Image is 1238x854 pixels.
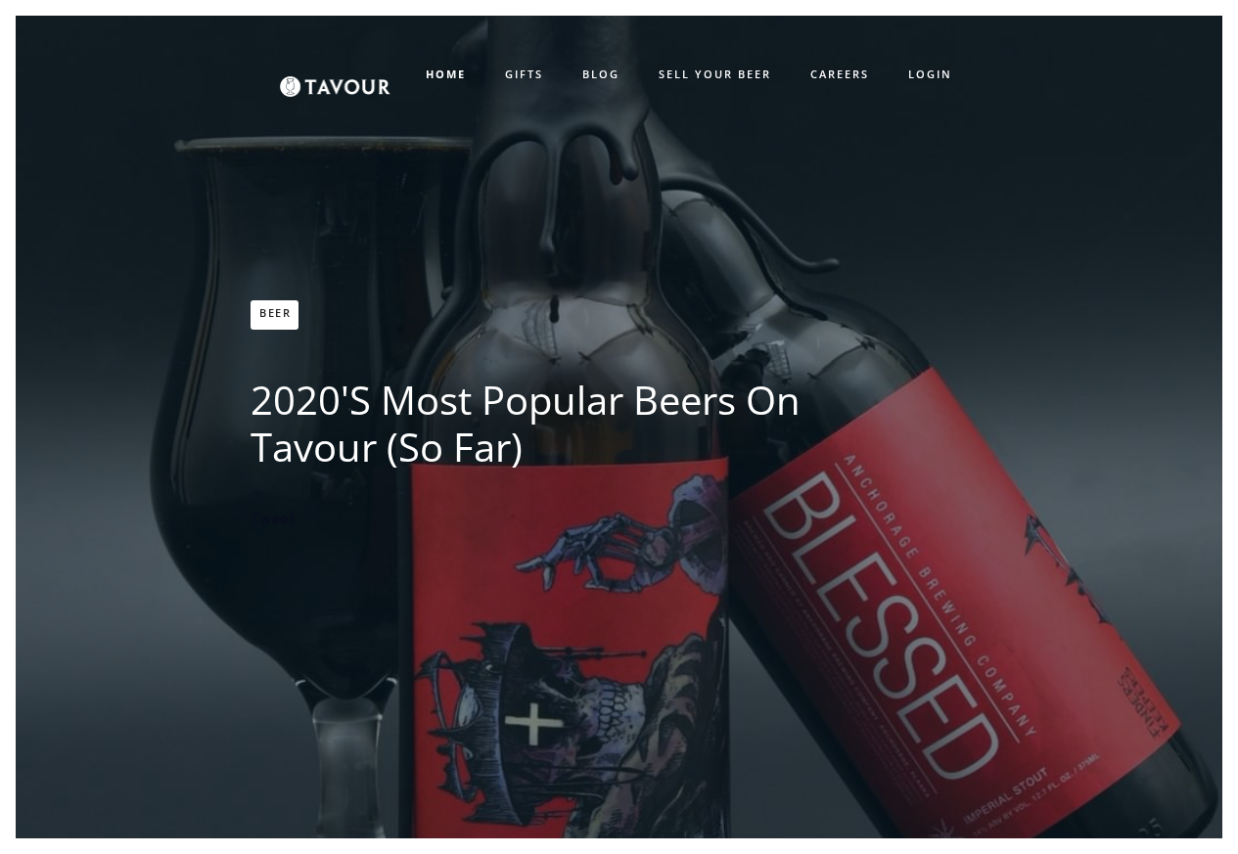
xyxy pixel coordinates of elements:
a: HOME [406,59,485,91]
h1: 2020's Most Popular Beers On Tavour (So Far) [251,377,808,471]
a: BLOG [563,59,639,91]
a: SELL YOUR BEER [639,59,791,91]
a: Tweet [251,511,295,530]
a: GIFTS [485,59,563,91]
a: CAREERS [791,59,889,91]
strong: HOME [426,67,466,81]
a: Beer [251,300,298,330]
a: LOGIN [889,59,972,91]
